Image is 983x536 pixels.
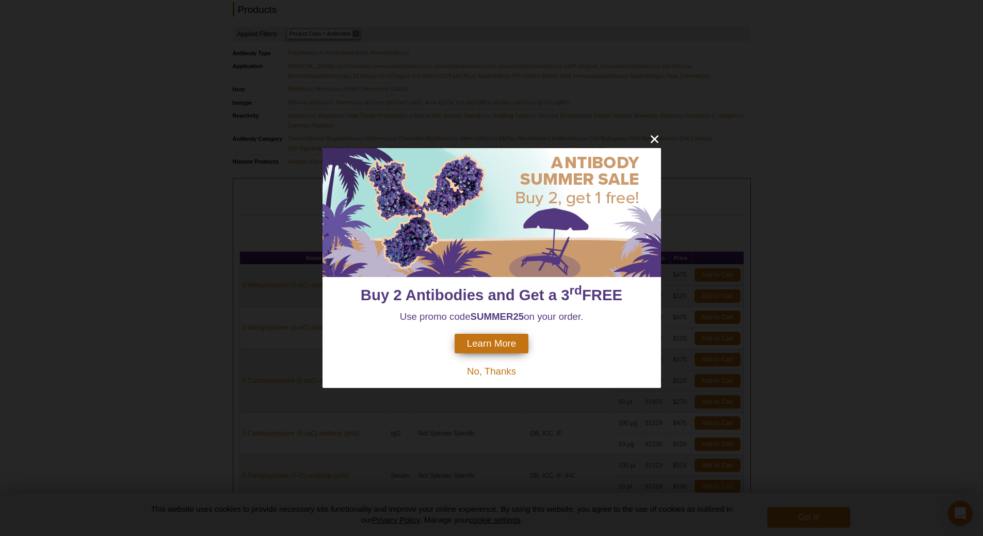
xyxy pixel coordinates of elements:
sup: rd [570,284,582,298]
button: close [648,133,661,145]
span: Buy 2 Antibodies and Get a 3 FREE [361,286,622,303]
strong: SUMMER25 [471,311,524,322]
span: Use promo code on your order. [400,311,584,322]
span: Learn More [467,338,516,349]
span: No, Thanks [467,366,516,377]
